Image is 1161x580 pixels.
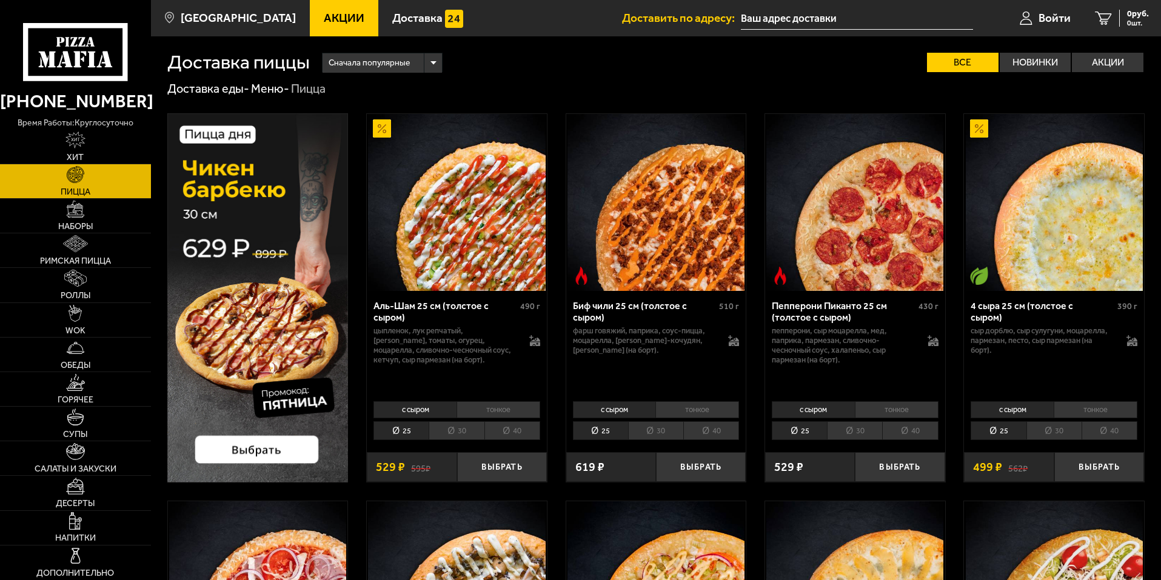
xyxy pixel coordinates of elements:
s: 562 ₽ [1008,461,1028,473]
p: цыпленок, лук репчатый, [PERSON_NAME], томаты, огурец, моцарелла, сливочно-чесночный соус, кетчуп... [373,326,517,365]
span: WOK [65,327,85,335]
span: Напитки [55,534,96,542]
span: Акции [324,12,364,24]
span: Сначала популярные [329,52,410,75]
li: 25 [971,421,1026,440]
li: 25 [373,421,429,440]
span: Роллы [61,292,90,300]
li: 40 [882,421,938,440]
li: 30 [1026,421,1082,440]
li: 40 [484,421,540,440]
span: Салаты и закуски [35,465,116,473]
span: Войти [1039,12,1071,24]
img: Акционный [970,119,988,138]
input: Ваш адрес доставки [741,7,973,30]
a: Острое блюдоБиф чили 25 см (толстое с сыром) [566,114,746,291]
img: 15daf4d41897b9f0e9f617042186c801.svg [445,10,463,28]
li: тонкое [1054,401,1137,418]
label: Все [927,53,999,72]
img: Аль-Шам 25 см (толстое с сыром) [368,114,545,291]
span: 0 шт. [1127,19,1149,27]
button: Выбрать [1054,452,1144,482]
p: пепперони, сыр Моцарелла, мед, паприка, пармезан, сливочно-чесночный соус, халапеньо, сыр пармеза... [772,326,915,365]
li: с сыром [772,401,855,418]
img: Острое блюдо [771,267,789,285]
h1: Доставка пиццы [167,53,310,72]
img: Вегетарианское блюдо [970,267,988,285]
li: 40 [1082,421,1137,440]
div: Пицца [291,81,326,97]
span: 529 ₽ [376,461,405,473]
a: Острое блюдоПепперони Пиканто 25 см (толстое с сыром) [765,114,945,291]
span: Супы [63,430,87,439]
span: Хит [67,153,84,162]
span: 430 г [918,301,939,312]
label: Новинки [1000,53,1071,72]
li: 30 [628,421,683,440]
a: Меню- [251,81,289,96]
li: 30 [827,421,882,440]
li: 25 [772,421,827,440]
label: Акции [1072,53,1143,72]
li: с сыром [573,401,656,418]
img: Биф чили 25 см (толстое с сыром) [567,114,744,291]
li: тонкое [457,401,540,418]
span: Горячее [58,396,93,404]
li: 40 [683,421,739,440]
s: 595 ₽ [411,461,430,473]
li: 30 [429,421,484,440]
img: Акционный [373,119,391,138]
span: 619 ₽ [575,461,604,473]
span: 529 ₽ [774,461,803,473]
img: 4 сыра 25 см (толстое с сыром) [966,114,1143,291]
span: Обеды [61,361,90,370]
li: 25 [573,421,628,440]
div: Аль-Шам 25 см (толстое с сыром) [373,300,517,323]
span: 390 г [1117,301,1137,312]
div: Пепперони Пиканто 25 см (толстое с сыром) [772,300,915,323]
p: сыр дорблю, сыр сулугуни, моцарелла, пармезан, песто, сыр пармезан (на борт). [971,326,1114,355]
a: АкционныйВегетарианское блюдо4 сыра 25 см (толстое с сыром) [964,114,1144,291]
span: Доставить по адресу: [622,12,741,24]
button: Выбрать [855,452,945,482]
span: Наборы [58,222,93,231]
p: фарш говяжий, паприка, соус-пицца, моцарелла, [PERSON_NAME]-кочудян, [PERSON_NAME] (на борт). [573,326,717,355]
span: Пицца [61,188,90,196]
div: 4 сыра 25 см (толстое с сыром) [971,300,1114,323]
span: Дополнительно [36,569,114,578]
span: 0 руб. [1127,10,1149,18]
span: 499 ₽ [973,461,1002,473]
span: Римская пицца [40,257,111,265]
a: АкционныйАль-Шам 25 см (толстое с сыром) [367,114,547,291]
a: Доставка еды- [167,81,249,96]
span: 490 г [520,301,540,312]
img: Пепперони Пиканто 25 см (толстое с сыром) [766,114,943,291]
img: Острое блюдо [572,267,591,285]
li: с сыром [971,401,1054,418]
span: [GEOGRAPHIC_DATA] [181,12,296,24]
span: 510 г [719,301,739,312]
button: Выбрать [656,452,746,482]
li: тонкое [655,401,739,418]
button: Выбрать [457,452,547,482]
div: Биф чили 25 см (толстое с сыром) [573,300,717,323]
span: Десерты [56,499,95,508]
span: Доставка [392,12,443,24]
li: с сыром [373,401,457,418]
li: тонкое [855,401,939,418]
